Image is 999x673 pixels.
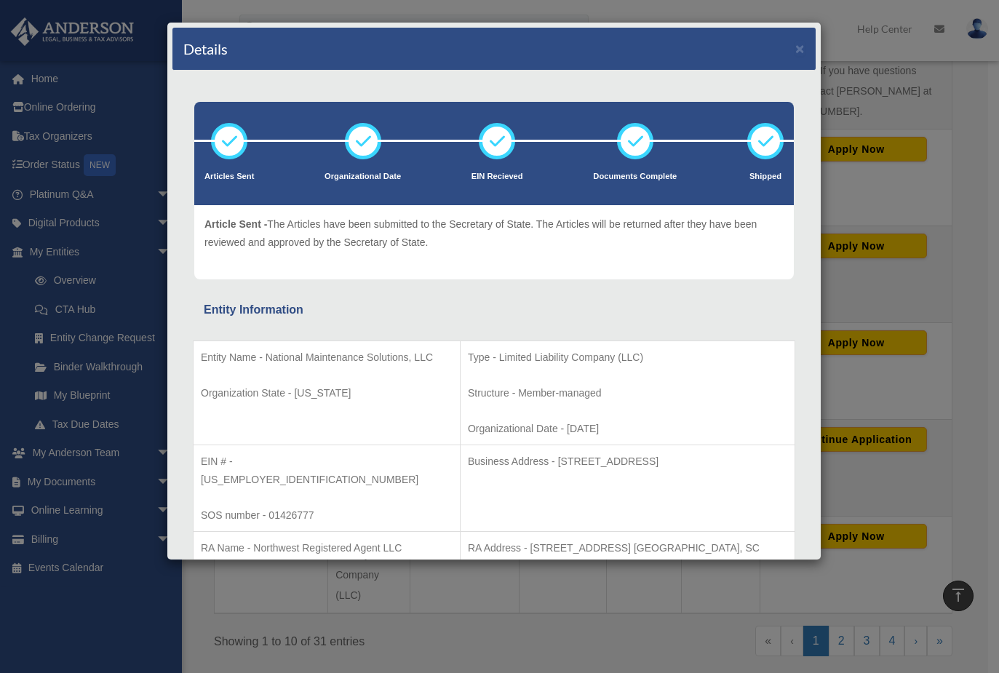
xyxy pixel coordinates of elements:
[201,453,453,488] p: EIN # - [US_EMPLOYER_IDENTIFICATION_NUMBER]
[468,349,787,367] p: Type - Limited Liability Company (LLC)
[795,41,805,56] button: ×
[468,453,787,471] p: Business Address - [STREET_ADDRESS]
[471,170,523,184] p: EIN Recieved
[468,539,787,575] p: RA Address - [STREET_ADDRESS] [GEOGRAPHIC_DATA], SC 29406
[201,539,453,557] p: RA Name - Northwest Registered Agent LLC
[468,420,787,438] p: Organizational Date - [DATE]
[201,506,453,525] p: SOS number - 01426777
[183,39,228,59] h4: Details
[204,218,267,230] span: Article Sent -
[204,215,784,251] p: The Articles have been submitted to the Secretary of State. The Articles will be returned after t...
[204,300,784,320] div: Entity Information
[201,349,453,367] p: Entity Name - National Maintenance Solutions, LLC
[201,384,453,402] p: Organization State - [US_STATE]
[593,170,677,184] p: Documents Complete
[468,384,787,402] p: Structure - Member-managed
[325,170,401,184] p: Organizational Date
[747,170,784,184] p: Shipped
[204,170,254,184] p: Articles Sent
